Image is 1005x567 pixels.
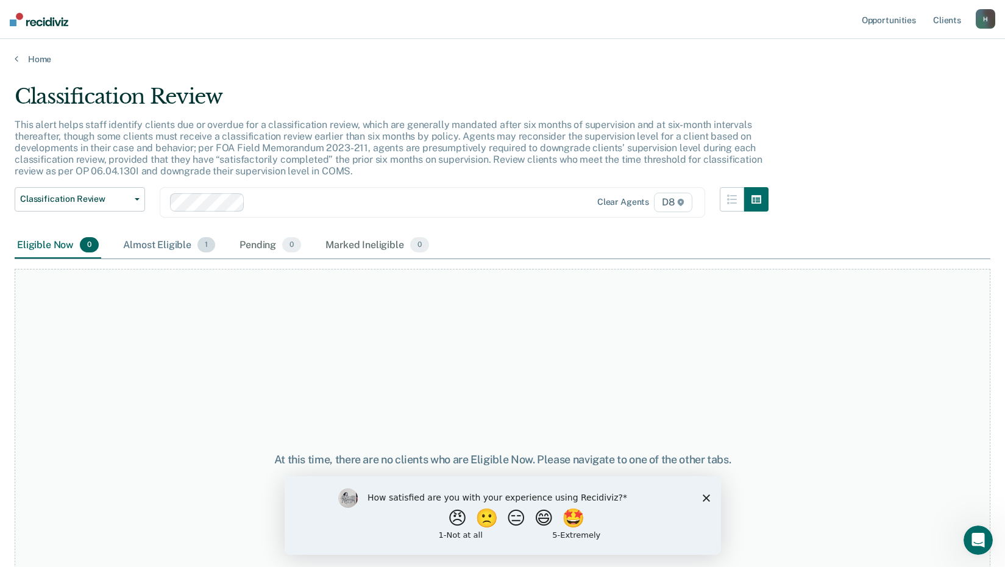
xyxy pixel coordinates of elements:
[20,194,130,204] span: Classification Review
[15,84,769,119] div: Classification Review
[15,232,101,259] div: Eligible Now0
[15,54,990,65] a: Home
[285,476,721,555] iframe: Survey by Kim from Recidiviz
[410,237,429,253] span: 0
[323,232,431,259] div: Marked Ineligible0
[10,13,68,26] img: Recidiviz
[259,453,747,466] div: At this time, there are no clients who are Eligible Now. Please navigate to one of the other tabs.
[597,197,649,207] div: Clear agents
[197,237,215,253] span: 1
[282,237,301,253] span: 0
[15,119,762,177] p: This alert helps staff identify clients due or overdue for a classification review, which are gen...
[15,187,145,212] button: Classification Review
[121,232,218,259] div: Almost Eligible1
[80,237,99,253] span: 0
[654,193,692,212] span: D8
[237,232,304,259] div: Pending0
[976,9,995,29] button: H
[964,526,993,555] iframe: Intercom live chat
